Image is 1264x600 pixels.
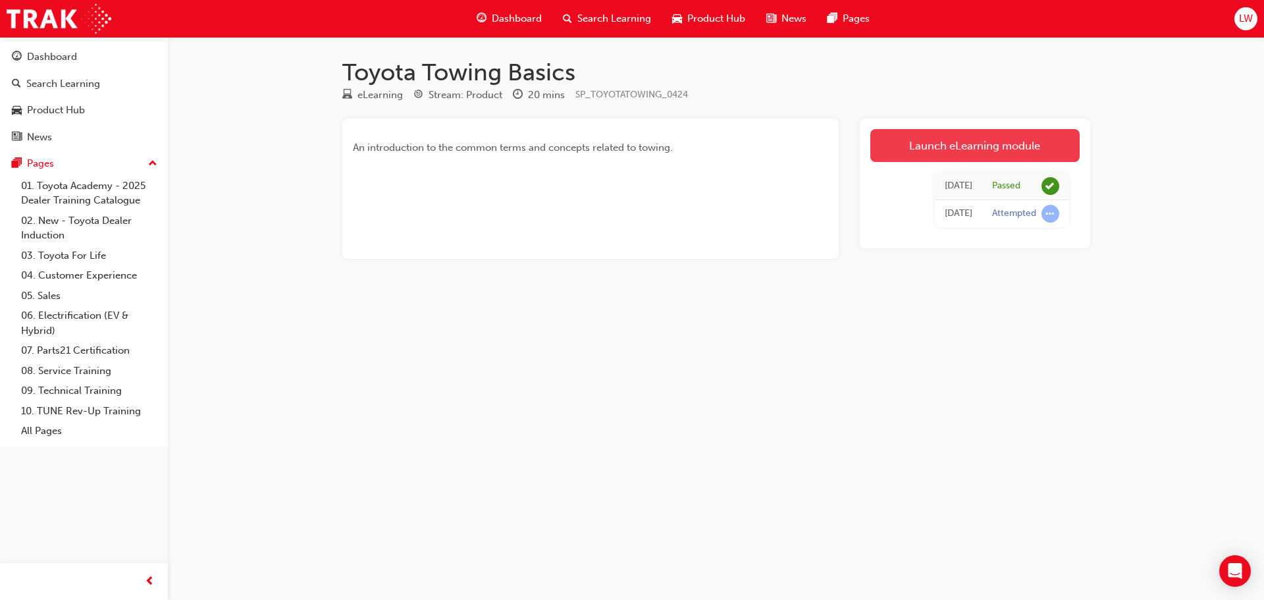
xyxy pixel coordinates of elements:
[5,42,163,151] button: DashboardSearch LearningProduct HubNews
[477,11,487,27] span: guage-icon
[492,11,542,26] span: Dashboard
[945,178,972,194] div: Fri Mar 28 2025 16:34:25 GMT+1100 (Australian Eastern Daylight Time)
[828,11,837,27] span: pages-icon
[687,11,745,26] span: Product Hub
[413,90,423,101] span: target-icon
[429,88,502,103] div: Stream: Product
[16,421,163,441] a: All Pages
[5,72,163,96] a: Search Learning
[353,142,673,153] span: An introduction to the common terms and concepts related to towing.
[5,45,163,69] a: Dashboard
[16,401,163,422] a: 10. TUNE Rev-Up Training
[5,151,163,176] button: Pages
[662,5,756,32] a: car-iconProduct Hub
[1239,11,1253,26] span: LW
[513,87,565,103] div: Duration
[26,76,100,92] div: Search Learning
[16,265,163,286] a: 04. Customer Experience
[513,90,523,101] span: clock-icon
[413,87,502,103] div: Stream
[12,78,21,90] span: search-icon
[145,574,155,590] span: prev-icon
[342,58,1090,87] h1: Toyota Towing Basics
[992,207,1036,220] div: Attempted
[16,341,163,361] a: 07. Parts21 Certification
[342,90,352,101] span: learningResourceType_ELEARNING-icon
[1041,177,1059,195] span: learningRecordVerb_PASS-icon
[27,130,52,145] div: News
[756,5,817,32] a: news-iconNews
[817,5,880,32] a: pages-iconPages
[16,286,163,306] a: 05. Sales
[27,49,77,65] div: Dashboard
[1234,7,1257,30] button: LW
[5,125,163,150] a: News
[16,306,163,341] a: 06. Electrification (EV & Hybrid)
[7,4,111,34] img: Trak
[16,176,163,211] a: 01. Toyota Academy - 2025 Dealer Training Catalogue
[466,5,552,32] a: guage-iconDashboard
[552,5,662,32] a: search-iconSearch Learning
[27,156,54,171] div: Pages
[357,88,403,103] div: eLearning
[27,103,85,118] div: Product Hub
[766,11,776,27] span: news-icon
[5,98,163,123] a: Product Hub
[12,51,22,63] span: guage-icon
[1219,555,1251,587] div: Open Intercom Messenger
[12,105,22,117] span: car-icon
[16,211,163,246] a: 02. New - Toyota Dealer Induction
[16,246,163,266] a: 03. Toyota For Life
[992,180,1020,192] div: Passed
[12,132,22,144] span: news-icon
[528,88,565,103] div: 20 mins
[672,11,682,27] span: car-icon
[148,155,157,173] span: up-icon
[16,361,163,381] a: 08. Service Training
[563,11,572,27] span: search-icon
[1041,205,1059,223] span: learningRecordVerb_ATTEMPT-icon
[781,11,806,26] span: News
[945,206,972,221] div: Fri Mar 28 2025 16:18:07 GMT+1100 (Australian Eastern Daylight Time)
[577,11,651,26] span: Search Learning
[575,89,688,100] span: Learning resource code
[12,158,22,170] span: pages-icon
[16,381,163,401] a: 09. Technical Training
[342,87,403,103] div: Type
[870,129,1080,162] a: Launch eLearning module
[843,11,870,26] span: Pages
